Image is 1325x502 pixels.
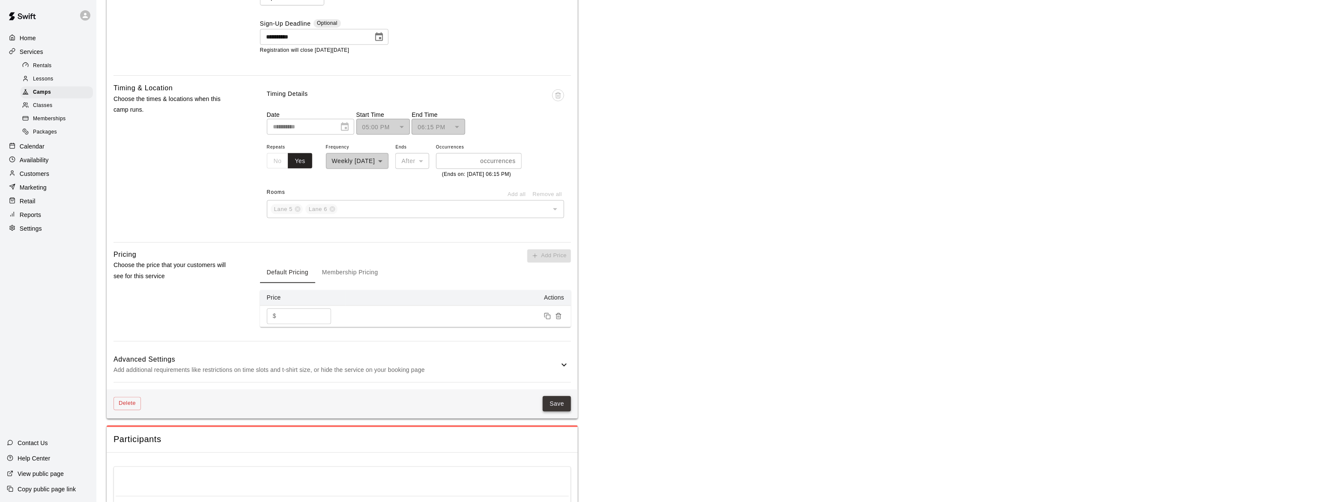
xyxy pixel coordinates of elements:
[18,454,50,463] p: Help Center
[480,157,515,166] p: occurrences
[21,126,93,138] div: Packages
[20,183,47,192] p: Marketing
[33,62,52,70] span: Rentals
[395,153,429,169] div: After
[543,396,571,412] button: Save
[21,99,96,113] a: Classes
[114,365,559,376] p: Add additional requirements like restrictions on time slots and t-shirt size, or hide the service...
[114,83,173,94] h6: Timing & Location
[114,434,571,446] span: Participants
[33,75,54,83] span: Lessons
[20,224,42,233] p: Settings
[260,19,311,29] label: Sign-Up Deadline
[7,195,90,208] a: Retail
[114,354,559,365] h6: Advanced Settings
[346,290,571,306] th: Actions
[260,263,315,283] button: Default Pricing
[436,142,522,153] span: Occurrences
[315,263,385,283] button: Membership Pricing
[412,110,465,119] p: End Time
[267,142,319,153] span: Repeats
[288,153,312,169] button: Yes
[552,89,564,110] span: This booking is in the past or it already has participants, please delete from the Calendar
[267,153,312,169] div: outlined button group
[21,113,93,125] div: Memberships
[33,88,51,97] span: Camps
[356,110,410,119] p: Start Time
[20,142,45,151] p: Calendar
[33,101,52,110] span: Classes
[114,397,141,410] button: Delete
[260,290,346,306] th: Price
[21,113,96,126] a: Memberships
[21,72,96,86] a: Lessons
[20,197,36,205] p: Retail
[7,154,90,166] a: Availability
[7,181,90,194] a: Marketing
[21,100,93,112] div: Classes
[114,260,233,282] p: Choose the price that your customers will see for this service
[317,20,338,26] span: Optional
[20,169,49,178] p: Customers
[553,311,564,322] button: Remove price
[114,348,571,382] div: Advanced SettingsAdd additional requirements like restrictions on time slots and t-shirt size, or...
[114,94,233,115] p: Choose the times & locations when this camp runs.
[21,59,96,72] a: Rentals
[20,211,41,219] p: Reports
[395,142,429,153] span: Ends
[114,250,136,261] h6: Pricing
[20,34,36,42] p: Home
[326,142,389,153] span: Frequency
[273,312,276,321] p: $
[7,167,90,180] a: Customers
[7,45,90,58] a: Services
[33,115,66,123] span: Memberships
[7,140,90,153] a: Calendar
[267,89,308,98] p: Timing Details
[20,156,49,164] p: Availability
[21,126,96,139] a: Packages
[442,170,516,179] p: (Ends on: [DATE] 06:15 PM)
[18,469,64,478] p: View public page
[267,110,354,119] p: Date
[21,86,96,99] a: Camps
[267,189,285,195] span: Rooms
[21,60,93,72] div: Rentals
[21,73,93,85] div: Lessons
[18,485,76,493] p: Copy public page link
[21,86,93,98] div: Camps
[7,32,90,45] a: Home
[33,128,57,137] span: Packages
[18,439,48,447] p: Contact Us
[7,208,90,221] a: Reports
[20,48,43,56] p: Services
[260,46,571,55] p: Registration will close [DATE][DATE]
[371,29,388,46] button: Choose date, selected date is Oct 13, 2025
[542,311,553,322] button: Duplicate price
[7,222,90,235] a: Settings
